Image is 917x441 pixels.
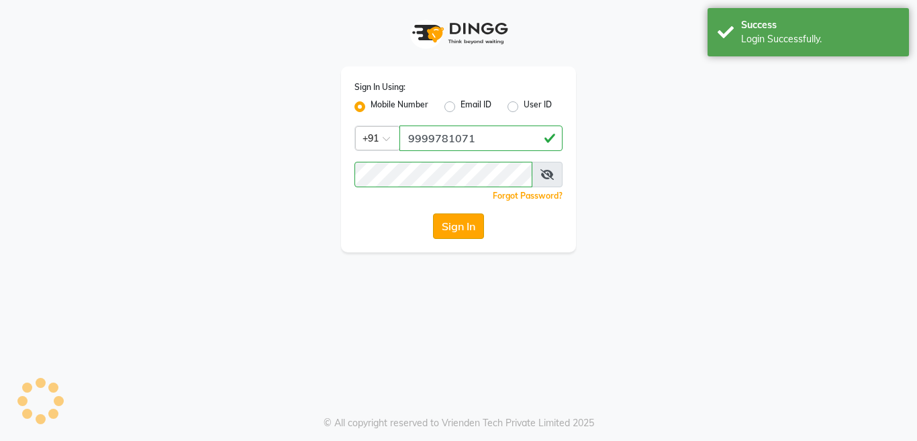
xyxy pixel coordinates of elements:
input: Username [399,126,563,151]
input: Username [354,162,532,187]
button: Sign In [433,213,484,239]
img: logo1.svg [405,13,512,53]
div: Success [741,18,899,32]
div: Login Successfully. [741,32,899,46]
label: Email ID [461,99,491,115]
a: Forgot Password? [493,191,563,201]
label: User ID [524,99,552,115]
label: Sign In Using: [354,81,405,93]
label: Mobile Number [371,99,428,115]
